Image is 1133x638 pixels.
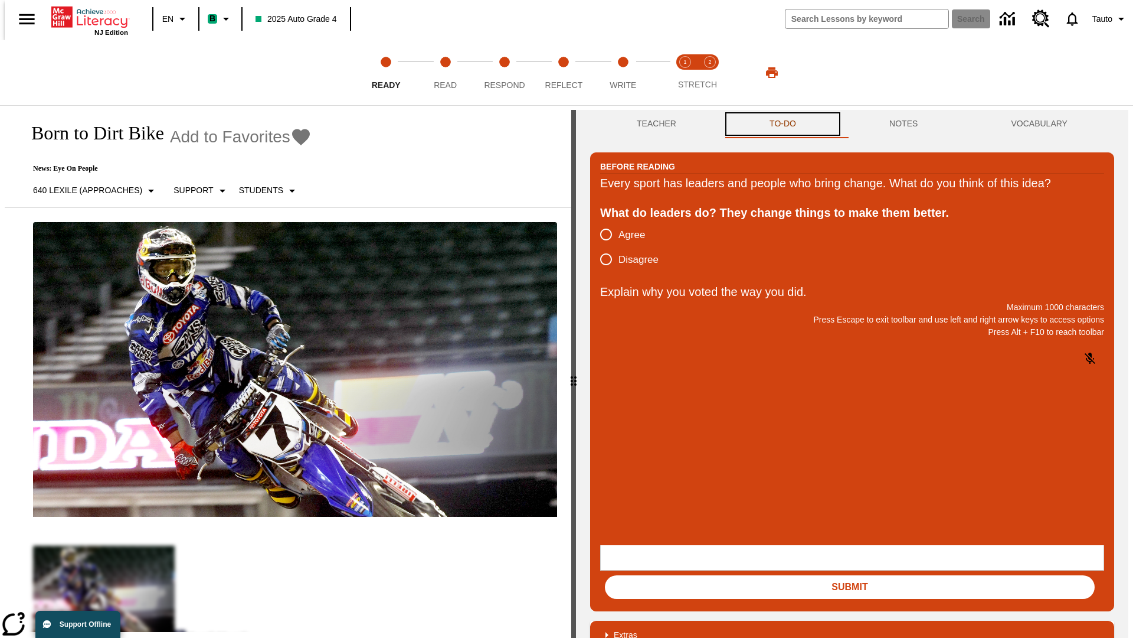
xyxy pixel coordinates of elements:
a: Data Center [993,3,1025,35]
button: Select Student [234,180,304,201]
span: Agree [618,227,645,243]
span: Support Offline [60,620,111,629]
button: Ready step 1 of 5 [352,40,420,105]
button: Reflect step 4 of 5 [529,40,598,105]
button: NOTES [843,110,964,138]
span: Respond [484,80,525,90]
button: Open side menu [9,2,44,37]
div: reading [5,110,571,632]
span: 2025 Auto Grade 4 [256,13,337,25]
span: Write [610,80,636,90]
p: Maximum 1000 characters [600,301,1104,314]
p: Press Escape to exit toolbar and use left and right arrow keys to access options [600,314,1104,326]
p: Explain why you voted the way you did. [600,282,1104,301]
p: Support [173,184,213,197]
span: Ready [372,80,401,90]
input: search field [785,9,948,28]
button: Scaffolds, Support [169,180,234,201]
span: Tauto [1092,13,1112,25]
button: Language: EN, Select a language [157,8,195,30]
button: Stretch Read step 1 of 2 [668,40,702,105]
div: poll [600,222,668,272]
span: Reflect [545,80,583,90]
button: Click to activate and allow voice recognition [1076,344,1104,373]
div: Instructional Panel Tabs [590,110,1114,138]
span: Add to Favorites [170,128,290,147]
button: Boost Class color is mint green. Change class color [203,8,238,30]
text: 1 [683,59,686,65]
p: 640 Lexile (Approaches) [33,184,142,197]
h2: Before Reading [600,160,675,173]
button: Add to Favorites - Born to Dirt Bike [170,126,312,147]
img: Motocross racer James Stewart flies through the air on his dirt bike. [33,222,557,517]
button: Teacher [590,110,723,138]
div: What do leaders do? They change things to make them better. [600,203,1104,222]
span: EN [162,13,173,25]
button: VOCABULARY [964,110,1114,138]
p: News: Eye On People [19,164,312,173]
button: Support Offline [35,611,120,638]
div: Press Enter or Spacebar and then press right and left arrow keys to move the slider [571,110,576,638]
body: Explain why you voted the way you did. Maximum 1000 characters Press Alt + F10 to reach toolbar P... [5,9,172,20]
a: Notifications [1057,4,1088,34]
p: Students [239,184,283,197]
button: Select Lexile, 640 Lexile (Approaches) [28,180,163,201]
p: Press Alt + F10 to reach toolbar [600,326,1104,338]
span: B [209,11,215,26]
button: Respond step 3 of 5 [470,40,539,105]
text: 2 [708,59,711,65]
button: Write step 5 of 5 [589,40,657,105]
span: Disagree [618,252,659,268]
span: Read [434,80,457,90]
button: Stretch Respond step 2 of 2 [693,40,727,105]
button: TO-DO [723,110,843,138]
button: Read step 2 of 5 [411,40,479,105]
h1: Born to Dirt Bike [19,122,164,144]
button: Print [753,62,791,83]
div: Home [51,4,128,36]
span: STRETCH [678,80,717,89]
div: Every sport has leaders and people who bring change. What do you think of this idea? [600,174,1104,193]
button: Submit [605,575,1095,599]
div: activity [576,110,1128,638]
span: NJ Edition [94,29,128,36]
button: Profile/Settings [1088,8,1133,30]
a: Resource Center, Will open in new tab [1025,3,1057,35]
